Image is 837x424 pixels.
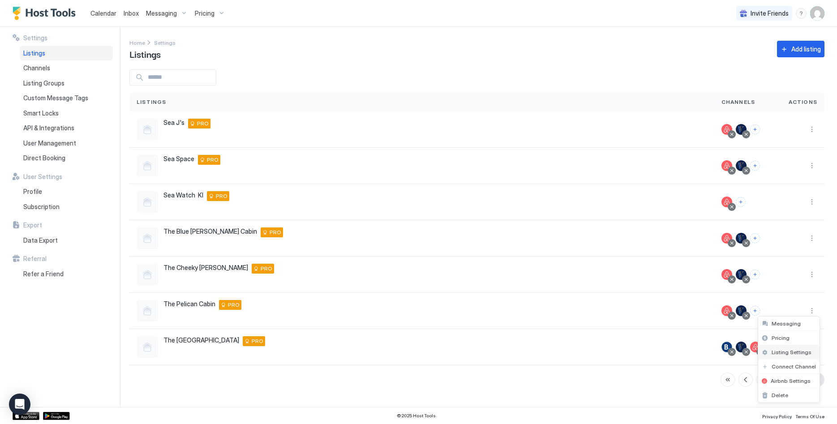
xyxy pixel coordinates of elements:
span: Listing Settings [772,349,811,355]
span: Delete [772,392,788,398]
span: Pricing [772,334,790,341]
span: Messaging [772,320,801,327]
span: Airbnb Settings [771,377,811,384]
div: Open Intercom Messenger [9,394,30,415]
span: Connect Channel [772,363,816,370]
